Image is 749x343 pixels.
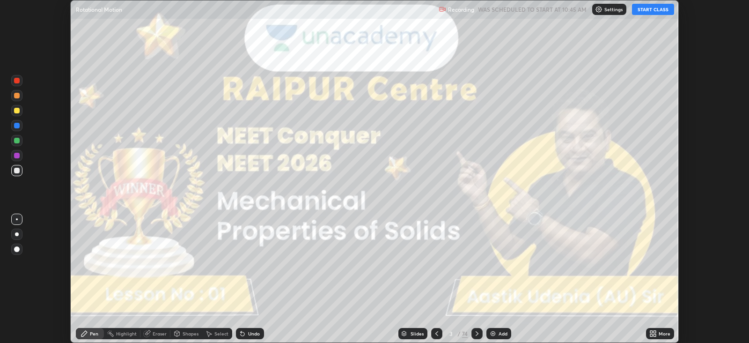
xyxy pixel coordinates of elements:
[90,331,98,336] div: Pen
[595,6,602,13] img: class-settings-icons
[76,6,122,13] p: Rotational Motion
[659,331,670,336] div: More
[153,331,167,336] div: Eraser
[489,330,497,337] img: add-slide-button
[446,331,455,336] div: 3
[248,331,260,336] div: Undo
[411,331,424,336] div: Slides
[632,4,674,15] button: START CLASS
[116,331,137,336] div: Highlight
[462,329,468,338] div: 74
[478,5,587,14] h5: WAS SCHEDULED TO START AT 10:45 AM
[499,331,507,336] div: Add
[457,331,460,336] div: /
[604,7,623,12] p: Settings
[439,6,446,13] img: recording.375f2c34.svg
[183,331,198,336] div: Shapes
[214,331,228,336] div: Select
[448,6,474,13] p: Recording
